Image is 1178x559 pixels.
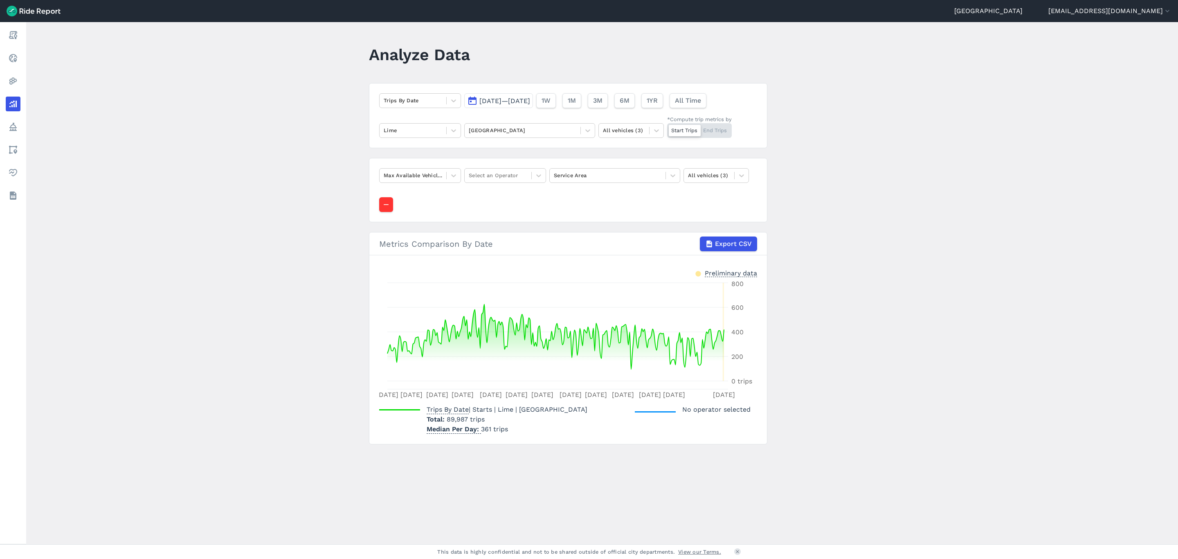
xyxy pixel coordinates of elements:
tspan: 0 trips [731,377,752,385]
button: [DATE]—[DATE] [464,93,533,108]
span: 6M [620,96,629,106]
tspan: [DATE] [452,391,474,399]
img: Ride Report [7,6,61,16]
span: Total [427,415,447,423]
a: Health [6,165,20,180]
tspan: [DATE] [506,391,528,399]
p: 361 trips [427,424,587,434]
a: Heatmaps [6,74,20,88]
div: No operator selected [635,405,751,419]
span: All Time [675,96,701,106]
tspan: [DATE] [400,391,423,399]
tspan: [DATE] [560,391,582,399]
a: [GEOGRAPHIC_DATA] [954,6,1023,16]
button: 1YR [641,93,663,108]
a: Policy [6,119,20,134]
h1: Analyze Data [369,43,470,66]
a: View our Terms. [678,548,721,556]
button: [EMAIL_ADDRESS][DOMAIN_NAME] [1048,6,1171,16]
span: | Starts | Lime | [GEOGRAPHIC_DATA] [427,406,587,413]
tspan: [DATE] [585,391,607,399]
span: [DATE]—[DATE] [479,97,530,105]
span: 1M [568,96,576,106]
button: 1M [562,93,581,108]
span: 3M [593,96,602,106]
tspan: [DATE] [663,391,685,399]
span: Trips By Date [427,403,469,414]
a: Datasets [6,188,20,203]
span: Export CSV [715,239,752,249]
button: 3M [588,93,608,108]
a: Areas [6,142,20,157]
tspan: [DATE] [426,391,448,399]
span: Median Per Day [427,423,481,434]
span: 1W [542,96,551,106]
a: Report [6,28,20,43]
button: Export CSV [700,237,757,251]
tspan: 800 [731,280,744,288]
tspan: 600 [731,304,744,311]
a: Analyze [6,97,20,111]
tspan: [DATE] [480,391,502,399]
div: Preliminary data [705,268,757,277]
tspan: [DATE] [531,391,553,399]
a: Realtime [6,51,20,65]
tspan: 200 [731,353,743,361]
button: All Time [670,93,706,108]
tspan: 400 [731,328,744,336]
button: 1W [536,93,556,108]
tspan: [DATE] [639,391,661,399]
tspan: [DATE] [612,391,634,399]
div: *Compute trip metrics by [667,115,732,123]
tspan: [DATE] [713,391,735,399]
button: 6M [614,93,635,108]
tspan: [DATE] [376,391,398,399]
span: 1YR [647,96,658,106]
span: 89,987 trips [447,415,485,423]
div: Metrics Comparison By Date [379,237,757,251]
